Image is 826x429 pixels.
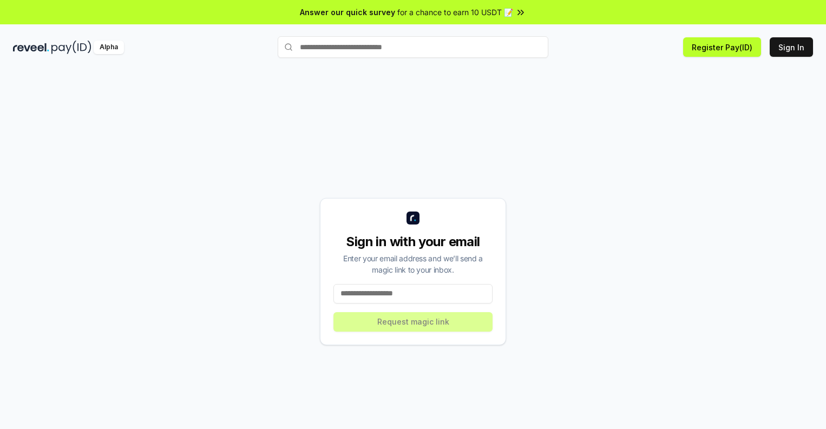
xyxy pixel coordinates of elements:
button: Register Pay(ID) [683,37,761,57]
img: pay_id [51,41,91,54]
div: Alpha [94,41,124,54]
img: reveel_dark [13,41,49,54]
div: Sign in with your email [333,233,493,250]
span: for a chance to earn 10 USDT 📝 [397,6,513,18]
button: Sign In [770,37,813,57]
img: logo_small [407,212,419,225]
span: Answer our quick survey [300,6,395,18]
div: Enter your email address and we’ll send a magic link to your inbox. [333,253,493,275]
